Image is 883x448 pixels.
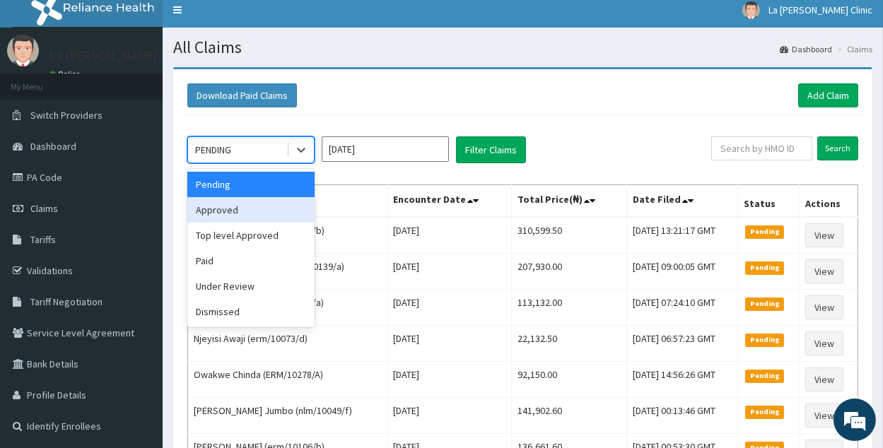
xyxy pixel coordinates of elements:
span: Claims [30,202,58,215]
button: Filter Claims [456,136,526,163]
div: Pending [187,172,315,197]
div: Approved [187,197,315,223]
button: Download Paid Claims [187,83,297,107]
th: Status [738,185,799,218]
td: [DATE] [387,217,512,254]
td: [DATE] 09:00:05 GMT [627,254,738,290]
p: La [PERSON_NAME] Clinic [49,49,190,62]
td: 310,599.50 [512,217,627,254]
td: [DATE] 14:56:26 GMT [627,362,738,398]
a: View [805,223,843,247]
span: Pending [745,334,784,346]
div: Dismissed [187,299,315,324]
span: We're online! [82,134,195,277]
img: d_794563401_company_1708531726252_794563401 [26,71,57,106]
span: Pending [745,225,784,238]
a: View [805,259,843,283]
span: Pending [745,297,784,310]
span: Switch Providers [30,109,103,122]
span: Tariffs [30,233,56,246]
a: View [805,367,843,391]
td: 141,902.60 [512,398,627,434]
th: Encounter Date [387,185,512,218]
div: Paid [187,248,315,273]
a: Add Claim [798,83,858,107]
td: 113,132.00 [512,290,627,326]
td: Njeyisi Awaji (erm/10073/d) [188,326,388,362]
th: Total Price(₦) [512,185,627,218]
td: 207,930.00 [512,254,627,290]
td: [DATE] [387,362,512,398]
td: [DATE] 00:13:46 GMT [627,398,738,434]
th: Actions [799,185,858,218]
td: [DATE] 13:21:17 GMT [627,217,738,254]
input: Search by HMO ID [711,136,812,160]
a: Online [49,69,83,79]
td: [PERSON_NAME] Jumbo (nlm/10049/f) [188,398,388,434]
div: Under Review [187,273,315,299]
span: Pending [745,261,784,274]
td: [DATE] 06:57:23 GMT [627,326,738,362]
input: Search [817,136,858,160]
th: Date Filed [627,185,738,218]
img: User Image [742,1,760,19]
td: [DATE] [387,254,512,290]
td: 92,150.00 [512,362,627,398]
span: Dashboard [30,140,76,153]
span: La [PERSON_NAME] Clinic [768,4,872,16]
span: Tariff Negotiation [30,295,103,308]
div: Top level Approved [187,223,315,248]
a: View [805,403,843,428]
div: PENDING [195,143,231,157]
h1: All Claims [173,38,872,57]
a: View [805,331,843,355]
div: Chat with us now [74,79,238,98]
span: Pending [745,370,784,382]
td: Owakwe Chinda (ERM/10278/A) [188,362,388,398]
td: 22,132.50 [512,326,627,362]
td: [DATE] [387,290,512,326]
td: [DATE] [387,326,512,362]
img: User Image [7,35,39,66]
td: [DATE] 07:24:10 GMT [627,290,738,326]
input: Select Month and Year [322,136,449,162]
div: Minimize live chat window [232,7,266,41]
a: View [805,295,843,319]
td: [DATE] [387,398,512,434]
span: Pending [745,406,784,418]
a: Dashboard [780,43,832,55]
li: Claims [834,43,872,55]
textarea: Type your message and hit 'Enter' [7,298,269,348]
